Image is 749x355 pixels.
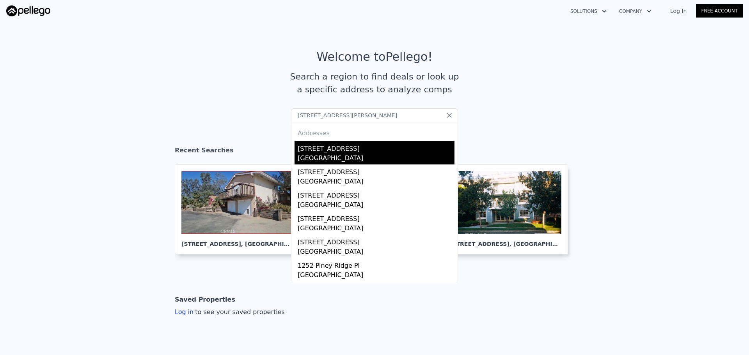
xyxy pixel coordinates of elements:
div: Log in [175,307,285,317]
a: Log In [661,7,696,15]
div: [STREET_ADDRESS] [298,188,454,200]
a: [STREET_ADDRESS], [GEOGRAPHIC_DATA] [175,164,306,254]
div: [STREET_ADDRESS] , [GEOGRAPHIC_DATA] [450,234,561,248]
button: Company [613,4,658,18]
div: [GEOGRAPHIC_DATA] [298,224,454,235]
div: 1252 Piney Ridge Pl [298,258,454,270]
div: [GEOGRAPHIC_DATA] [298,270,454,281]
div: [GEOGRAPHIC_DATA] [298,200,454,211]
a: [STREET_ADDRESS], [GEOGRAPHIC_DATA] [443,164,574,254]
div: [STREET_ADDRESS] [298,211,454,224]
div: Saved Properties [175,292,235,307]
div: Welcome to Pellego ! [317,50,433,64]
div: Search a region to find deals or look up a specific address to analyze comps [287,70,462,96]
div: [STREET_ADDRESS] , [GEOGRAPHIC_DATA] [181,234,293,248]
div: [STREET_ADDRESS] [298,235,454,247]
div: [STREET_ADDRESS] [298,141,454,154]
div: [GEOGRAPHIC_DATA] [298,247,454,258]
div: Recent Searches [175,140,574,164]
img: Pellego [6,5,50,16]
div: Addresses [295,122,454,141]
span: to see your saved properties [193,308,285,316]
div: [STREET_ADDRESS] [298,281,454,294]
input: Search an address or region... [291,108,458,122]
div: [GEOGRAPHIC_DATA] [298,154,454,164]
button: Solutions [564,4,613,18]
div: [GEOGRAPHIC_DATA] [298,177,454,188]
div: [STREET_ADDRESS] [298,164,454,177]
a: Free Account [696,4,743,18]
